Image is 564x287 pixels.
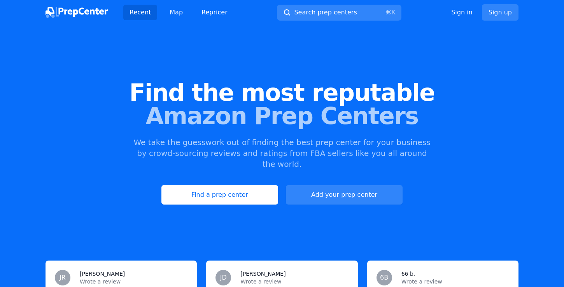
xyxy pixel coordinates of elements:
[123,5,157,20] a: Recent
[220,275,227,281] span: JD
[133,137,431,170] p: We take the guesswork out of finding the best prep center for your business by crowd-sourcing rev...
[401,270,415,278] h3: 66 b.
[482,4,518,21] a: Sign up
[12,81,552,104] span: Find the most reputable
[195,5,234,20] a: Repricer
[391,9,396,16] kbd: K
[80,278,187,285] p: Wrote a review
[451,8,473,17] a: Sign in
[380,275,388,281] span: 6B
[286,185,403,205] a: Add your prep center
[60,275,66,281] span: JR
[161,185,278,205] a: Find a prep center
[80,270,125,278] h3: [PERSON_NAME]
[385,9,391,16] kbd: ⌘
[277,5,401,21] button: Search prep centers⌘K
[401,278,509,285] p: Wrote a review
[12,104,552,128] span: Amazon Prep Centers
[240,270,286,278] h3: [PERSON_NAME]
[163,5,189,20] a: Map
[240,278,348,285] p: Wrote a review
[294,8,357,17] span: Search prep centers
[46,7,108,18] img: PrepCenter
